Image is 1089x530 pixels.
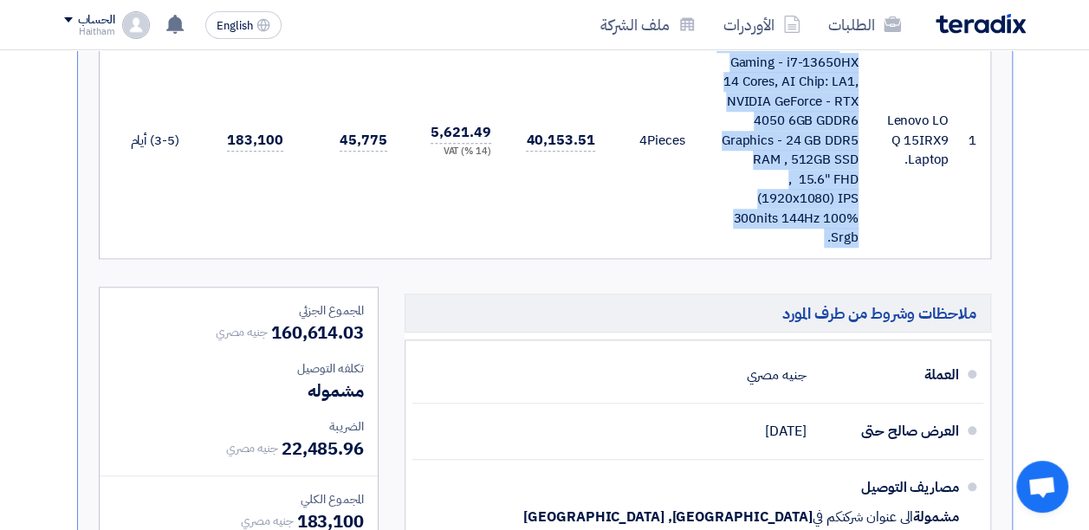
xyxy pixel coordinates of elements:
span: جنيه مصري [226,439,278,457]
div: المجموع الكلي [113,490,364,508]
span: جنيه مصري [216,323,268,341]
span: 40,153.51 [526,130,594,152]
a: الطلبات [814,4,915,45]
a: الأوردرات [710,4,814,45]
div: Lenovo LOQ 15IRX9 Gaming - i7-13650HX 14 Cores, AI Chip: LA1, NVIDIA GeForce - RTX 4050 6GB GDDR6... [713,33,859,248]
span: English [217,20,253,32]
span: 45,775 [340,130,386,152]
span: مشمولة [913,508,958,526]
div: Open chat [1016,461,1068,513]
span: 22,485.96 [282,436,364,462]
span: مشموله [307,378,363,404]
td: Pieces [609,23,699,258]
div: (14 %) VAT [415,145,491,159]
div: جنيه مصري [746,359,806,391]
img: Teradix logo [936,14,1026,34]
div: الضريبة [113,417,364,436]
img: profile_test.png [122,11,150,39]
span: [GEOGRAPHIC_DATA], [GEOGRAPHIC_DATA] [523,508,812,526]
td: 1 [963,23,990,258]
span: 5,621.49 [431,122,490,144]
span: جنيه مصري [241,512,293,530]
div: الحساب [78,13,115,28]
span: 4 [639,131,647,150]
h5: ملاحظات وشروط من طرف المورد [405,294,991,333]
td: (3-5) أيام [103,23,193,258]
a: ملف الشركة [587,4,710,45]
span: 183,100 [227,130,282,152]
div: مصاريف التوصيل [820,467,959,508]
span: الى عنوان شركتكم في [813,508,913,526]
span: 160,614.03 [271,320,364,346]
td: Lenovo LOQ 15IRX9 Laptop. [872,23,963,258]
div: العملة [820,354,959,396]
span: [DATE] [765,423,806,440]
div: المجموع الجزئي [113,301,364,320]
div: Haitham [64,27,115,36]
button: English [205,11,282,39]
div: تكلفه التوصيل [113,359,364,378]
div: العرض صالح حتى [820,410,959,452]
